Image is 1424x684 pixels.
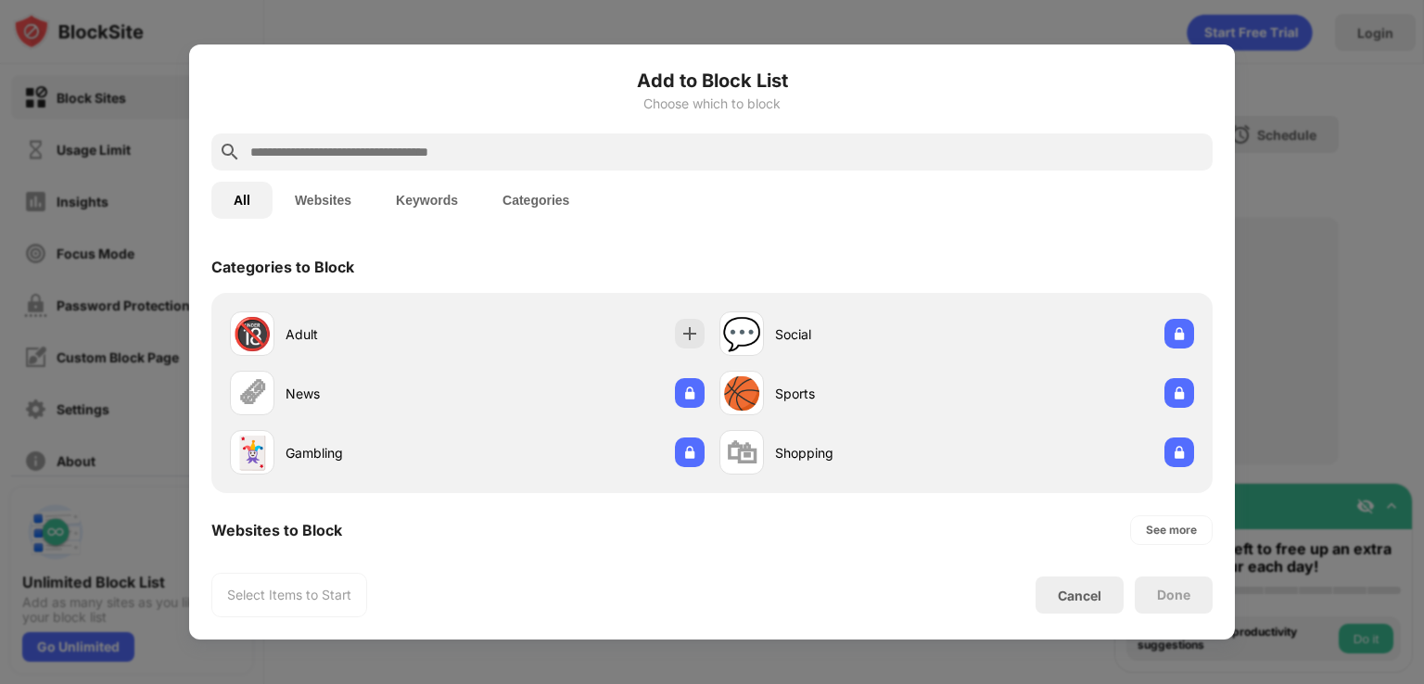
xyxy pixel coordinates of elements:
button: All [211,182,273,219]
img: search.svg [219,141,241,163]
div: Sports [775,384,957,403]
button: Categories [480,182,591,219]
div: Done [1157,588,1190,602]
div: 🏀 [722,374,761,412]
div: News [286,384,467,403]
div: Choose which to block [211,96,1213,111]
div: Shopping [775,443,957,462]
div: Websites to Block [211,521,342,539]
h6: Add to Block List [211,67,1213,95]
div: Select Items to Start [227,586,351,604]
div: 🔞 [233,315,272,353]
div: Adult [286,324,467,344]
button: Keywords [374,182,480,219]
div: 🃏 [233,434,272,472]
div: 💬 [722,315,761,353]
div: See more [1146,521,1197,539]
div: Categories to Block [211,258,354,276]
div: Cancel [1058,588,1101,603]
button: Websites [273,182,374,219]
div: Social [775,324,957,344]
div: 🛍 [726,434,757,472]
div: 🗞 [236,374,268,412]
div: Gambling [286,443,467,462]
